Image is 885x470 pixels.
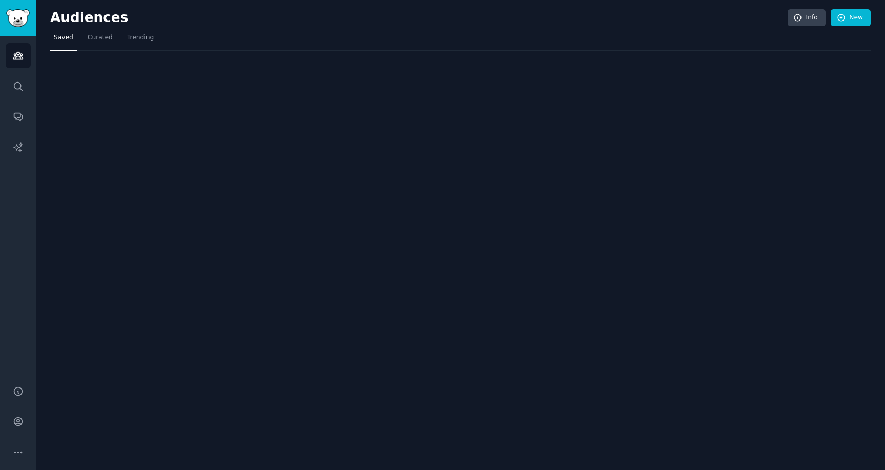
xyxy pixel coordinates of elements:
a: Info [788,9,826,27]
span: Saved [54,33,73,43]
h2: Audiences [50,10,788,26]
a: Saved [50,30,77,51]
span: Curated [88,33,113,43]
img: GummySearch logo [6,9,30,27]
a: New [831,9,871,27]
a: Curated [84,30,116,51]
a: Trending [123,30,157,51]
span: Trending [127,33,154,43]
